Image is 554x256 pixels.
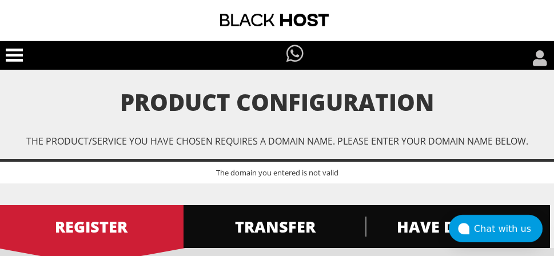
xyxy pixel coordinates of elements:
a: HAVE DOMAIN? [365,205,550,248]
div: Chat with us [474,223,543,234]
a: Have questions? [284,41,306,67]
span: TRANSFER [182,217,367,237]
a: TRANSFER [182,205,367,248]
button: Chat with us [449,215,543,242]
span: HAVE DOMAIN? [365,217,550,237]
